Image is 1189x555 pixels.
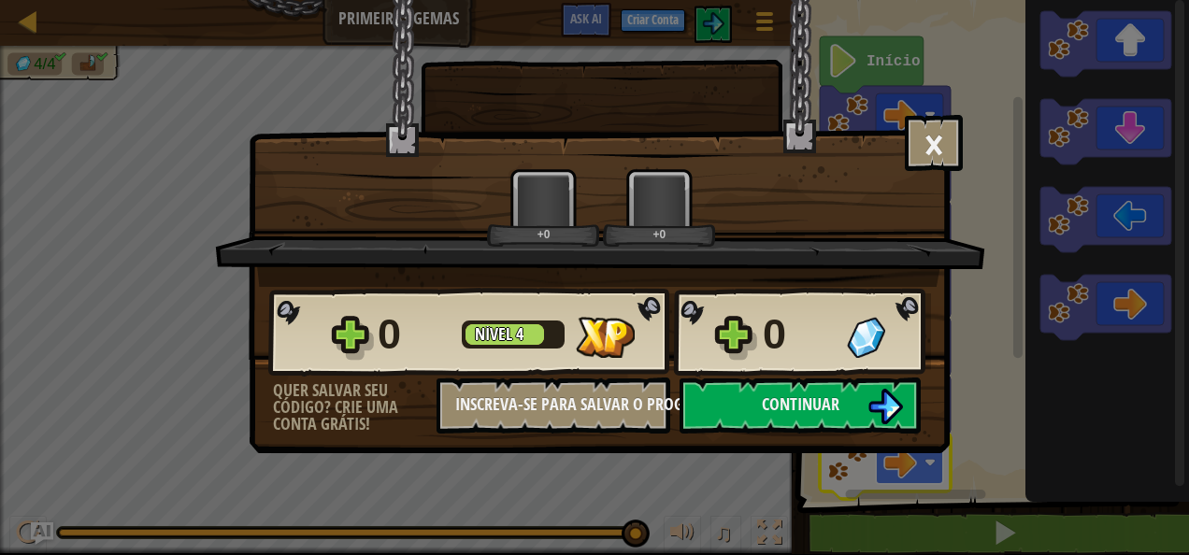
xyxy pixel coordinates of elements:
img: Gemas Ganhas [847,317,885,358]
div: +0 [607,227,712,241]
img: Continuar [867,389,903,424]
div: +0 [491,227,596,241]
span: 4 [516,322,523,346]
div: 0 [763,305,836,364]
span: Continuar [762,392,839,416]
button: Inscreva-se para salvar o progresso [437,377,670,434]
img: XP Ganho [576,317,635,358]
div: Quer salvar seu código? Crie uma conta grátis! [273,382,437,433]
button: × [905,115,963,171]
button: Continuar [680,377,921,434]
div: 0 [378,305,451,364]
span: Nível [475,322,516,346]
